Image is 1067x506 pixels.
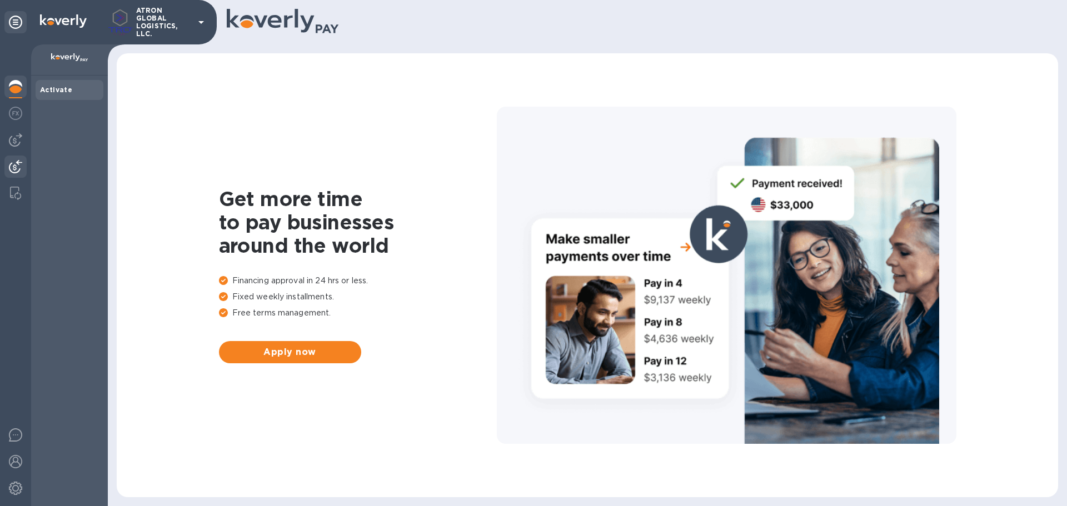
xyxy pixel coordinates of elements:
h1: Get more time to pay businesses around the world [219,187,497,257]
button: Apply now [219,341,361,363]
b: Activate [40,86,72,94]
p: Free terms management. [219,307,497,319]
div: Unpin categories [4,11,27,33]
img: Foreign exchange [9,107,22,120]
p: ATRON GLOBAL LOGISTICS, LLC. [136,7,192,38]
p: Fixed weekly installments. [219,291,497,303]
p: Financing approval in 24 hrs or less. [219,275,497,287]
img: Logo [40,14,87,28]
span: Apply now [228,345,352,359]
